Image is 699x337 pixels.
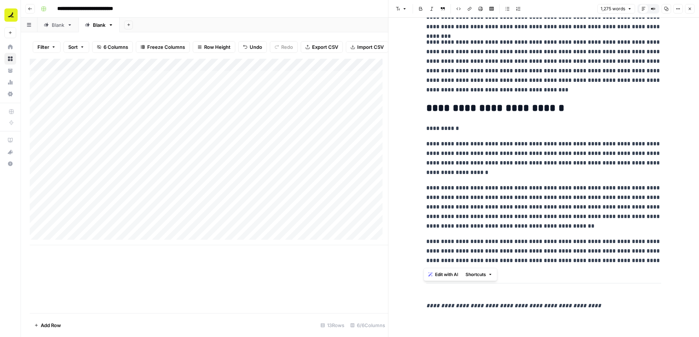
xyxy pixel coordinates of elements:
button: Sort [64,41,89,53]
span: Redo [281,43,293,51]
a: AirOps Academy [4,134,16,146]
a: Your Data [4,65,16,76]
button: Undo [238,41,267,53]
div: What's new? [5,146,16,157]
span: Shortcuts [466,271,486,278]
a: Settings [4,88,16,100]
button: Workspace: Ramp [4,6,16,24]
a: Blank [37,18,79,32]
button: Edit with AI [425,270,461,279]
span: Export CSV [312,43,338,51]
span: Edit with AI [435,271,458,278]
div: Blank [52,21,64,29]
button: Import CSV [346,41,388,53]
span: 1,275 words [601,6,625,12]
a: Home [4,41,16,53]
button: What's new? [4,146,16,158]
button: Row Height [193,41,235,53]
span: Freeze Columns [147,43,185,51]
button: Filter [33,41,61,53]
span: Filter [37,43,49,51]
span: Row Height [204,43,231,51]
span: Import CSV [357,43,384,51]
span: Undo [250,43,262,51]
div: Blank [93,21,105,29]
a: Usage [4,76,16,88]
button: 6 Columns [92,41,133,53]
span: Add Row [41,322,61,329]
span: 6 Columns [104,43,128,51]
div: 13 Rows [318,319,347,331]
button: 1,275 words [597,4,635,14]
button: Freeze Columns [136,41,190,53]
button: Help + Support [4,158,16,170]
span: Sort [68,43,78,51]
a: Browse [4,53,16,65]
div: 6/6 Columns [347,319,388,331]
a: Blank [79,18,120,32]
button: Export CSV [301,41,343,53]
img: Ramp Logo [4,8,18,22]
button: Shortcuts [463,270,496,279]
button: Add Row [30,319,65,331]
button: Redo [270,41,298,53]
